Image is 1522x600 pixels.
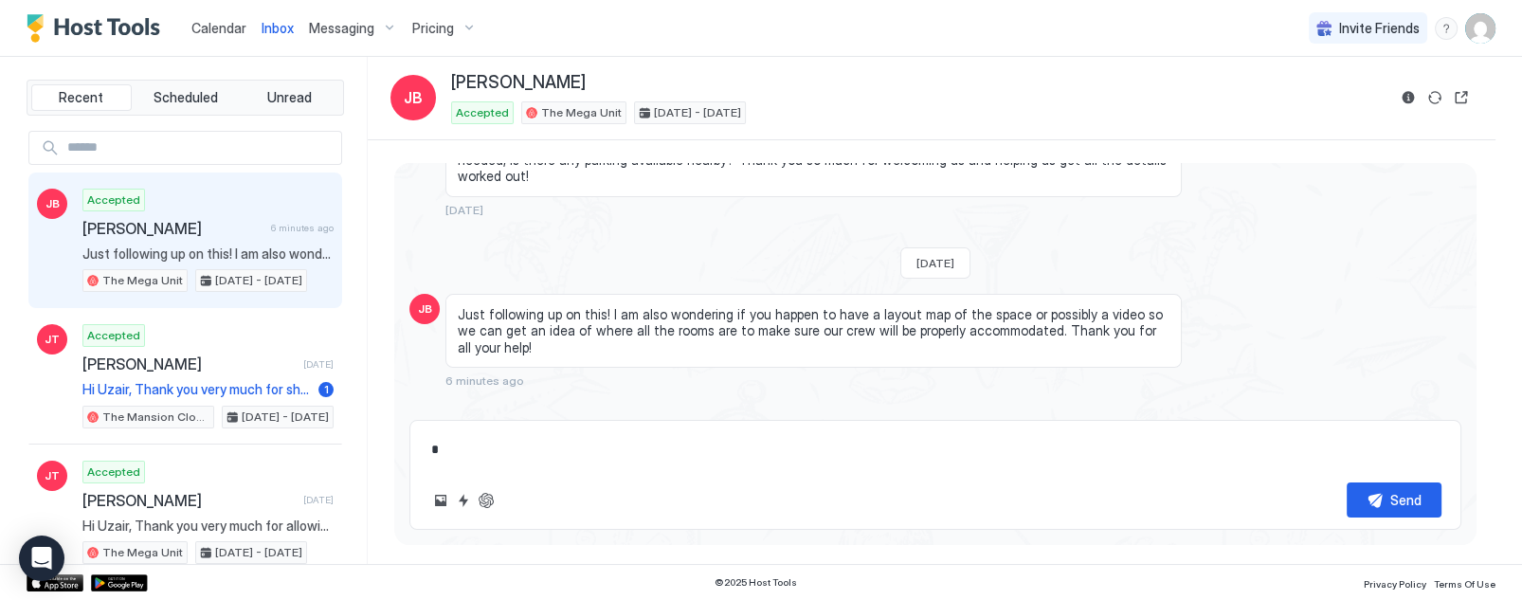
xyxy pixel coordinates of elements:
span: [PERSON_NAME] [82,219,263,238]
span: Accepted [87,191,140,209]
button: Open reservation [1450,86,1473,109]
span: [DATE] [445,203,483,217]
button: Reservation information [1397,86,1420,109]
span: JB [418,300,432,318]
span: Recent [59,89,103,106]
button: Upload image [429,489,452,512]
span: Pricing [412,20,454,37]
span: Scheduled [154,89,218,106]
span: Hi Uzair, Thank you very much for allowing me to use the laundry from 8am, and even a bit earlier... [82,518,334,535]
span: The Mega Unit [541,104,622,121]
span: Unread [267,89,312,106]
span: [DATE] - [DATE] [242,409,329,426]
span: JB [404,86,423,109]
span: JB [45,195,60,212]
span: Just following up on this! I am also wondering if you happen to have a layout map of the space or... [458,306,1169,356]
div: Send [1390,490,1422,510]
span: Messaging [309,20,374,37]
a: Privacy Policy [1364,573,1426,592]
button: Send [1347,482,1441,518]
input: Input Field [60,132,341,164]
a: Inbox [262,18,294,38]
span: [PERSON_NAME] [82,355,296,373]
span: Accepted [456,104,509,121]
span: Terms Of Use [1434,578,1495,590]
span: The Mansion Close to the City [102,409,209,426]
span: 6 minutes ago [445,373,524,388]
span: Privacy Policy [1364,578,1426,590]
span: [PERSON_NAME] [82,491,296,510]
div: Open Intercom Messenger [19,536,64,581]
div: User profile [1465,13,1495,44]
a: App Store [27,574,83,591]
span: [DATE] - [DATE] [215,272,302,289]
button: Recent [31,84,132,111]
span: Just following up on this! I am also wondering if you happen to have a layout map of the space or... [82,245,334,263]
span: [PERSON_NAME] [451,72,586,94]
span: Hi Uzair, Thank you very much for sharing the check-out instructions. That’s very clear, and I wi... [82,381,311,398]
button: Scheduled Messages [1285,403,1461,428]
span: © 2025 Host Tools [715,576,797,589]
button: ChatGPT Auto Reply [475,489,498,512]
button: Sync reservation [1423,86,1446,109]
span: Invite Friends [1339,20,1420,37]
span: [DATE] [303,494,334,506]
span: 1 [324,382,329,396]
a: Host Tools Logo [27,14,169,43]
span: Calendar [191,20,246,36]
a: Google Play Store [91,574,148,591]
span: JT [45,331,60,348]
span: 6 minutes ago [271,222,334,234]
a: Calendar [191,18,246,38]
span: The Mega Unit [102,272,183,289]
span: Inbox [262,20,294,36]
span: JT [45,467,60,484]
span: [DATE] [916,256,954,270]
span: [DATE] - [DATE] [654,104,741,121]
span: [DATE] - [DATE] [215,544,302,561]
button: Unread [239,84,339,111]
span: The Mega Unit [102,544,183,561]
div: menu [1435,17,1458,40]
button: Scheduled [136,84,236,111]
span: [DATE] [303,358,334,371]
div: tab-group [27,80,344,116]
button: Quick reply [452,489,475,512]
a: Terms Of Use [1434,573,1495,592]
span: Accepted [87,327,140,344]
span: Accepted [87,464,140,481]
